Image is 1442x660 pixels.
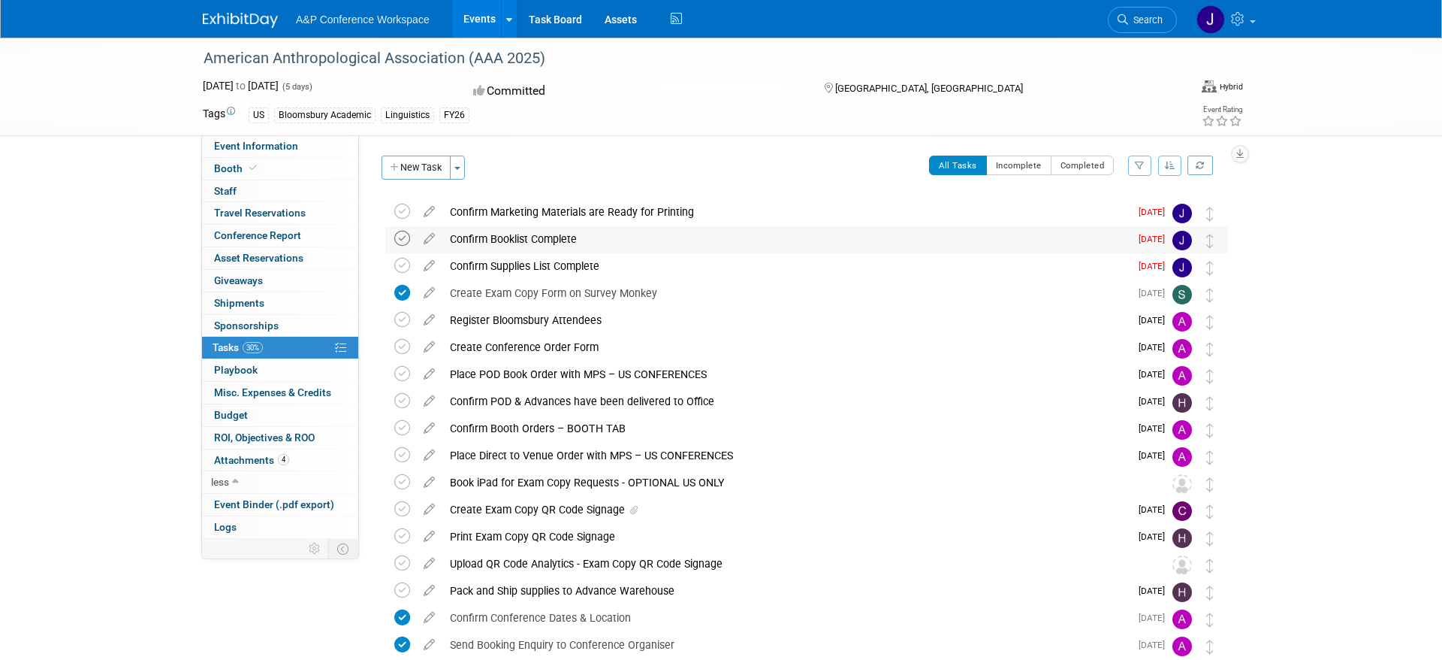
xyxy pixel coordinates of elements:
div: Confirm Marketing Materials are Ready for Printing [442,199,1130,225]
span: Giveaways [214,274,263,286]
span: [GEOGRAPHIC_DATA], [GEOGRAPHIC_DATA] [835,83,1023,94]
a: Tasks30% [202,337,358,359]
i: Move task [1206,450,1214,465]
a: edit [416,341,442,354]
a: Misc. Expenses & Credits [202,382,358,404]
a: Travel Reservations [202,202,358,224]
a: Attachments4 [202,450,358,471]
div: Confirm POD & Advances have been delivered to Office [442,389,1130,414]
td: Toggle Event Tabs [328,539,359,559]
div: Book iPad for Exam Copy Requests - OPTIONAL US ONLY [442,470,1142,495]
div: Place POD Book Order with MPS – US CONFERENCES [442,362,1130,387]
img: Amanda Oney [1172,637,1192,656]
a: Conference Report [202,225,358,247]
a: Giveaways [202,270,358,292]
a: edit [416,313,442,327]
div: Create Exam Copy QR Code Signage [442,497,1130,522]
span: [DATE] [1139,342,1172,353]
div: Create Conference Order Form [442,335,1130,360]
i: Move task [1206,586,1214,600]
i: Move task [1206,423,1214,437]
img: Unassigned [1172,556,1192,575]
span: Asset Reservations [214,252,303,264]
span: [DATE] [1139,423,1172,434]
img: Amanda Oney [1172,420,1192,440]
span: [DATE] [1139,504,1172,515]
a: edit [416,611,442,625]
span: Staff [214,185,237,197]
i: Move task [1206,261,1214,275]
a: Event Binder (.pdf export) [202,494,358,516]
img: Amanda Oney [1172,312,1192,332]
div: Print Exam Copy QR Code Signage [442,524,1130,549]
span: [DATE] [DATE] [203,80,279,92]
button: All Tasks [929,156,987,175]
span: Event Information [214,140,298,152]
span: [DATE] [1139,315,1172,325]
span: [DATE] [1139,531,1172,542]
div: Event Format [1088,78,1243,101]
i: Move task [1206,613,1214,627]
a: edit [416,503,442,516]
span: [DATE] [1139,234,1172,244]
a: edit [416,557,442,571]
a: Logs [202,516,358,538]
a: edit [416,259,442,273]
i: Booth reservation complete [249,164,257,172]
div: Event Format [1202,78,1243,93]
span: Conference Report [214,229,301,241]
span: Playbook [214,364,258,376]
span: to [234,80,248,92]
div: Linguistics [381,107,434,123]
a: Playbook [202,359,358,381]
i: Move task [1206,477,1214,492]
span: Budget [214,409,248,421]
div: Committed [469,78,801,104]
div: Place Direct to Venue Order with MPS – US CONFERENCES [442,443,1130,468]
span: Travel Reservations [214,207,306,219]
span: (5 days) [281,82,312,92]
div: Bloomsbury Academic [274,107,376,123]
div: Event Rating [1202,106,1242,114]
td: Personalize Event Tab Strip [302,539,328,559]
span: Booth [214,162,260,174]
i: Move task [1206,234,1214,248]
img: Amanda Oney [1172,366,1192,386]
button: Incomplete [986,156,1051,175]
div: Register Bloomsbury Attendees [442,307,1130,333]
div: Hybrid [1219,81,1243,92]
a: Booth [202,158,358,180]
div: Upload QR Code Analytics - Exam Copy QR Code Signage [442,551,1142,577]
img: Unassigned [1172,474,1192,494]
span: [DATE] [1139,586,1172,596]
img: Amanda Oney [1172,610,1192,629]
span: less [211,476,229,488]
span: Shipments [214,297,264,309]
span: Logs [214,521,237,533]
a: Budget [202,404,358,426]
div: US [249,107,269,123]
span: [DATE] [1139,396,1172,407]
span: [DATE] [1139,640,1172,650]
span: [DATE] [1139,261,1172,271]
span: A&P Conference Workspace [296,14,430,26]
div: American Anthropological Association (AAA 2025) [198,45,1154,72]
a: Sponsorships [202,315,358,337]
div: Confirm Booth Orders – BOOTH TAB [442,416,1130,441]
a: Search [1108,7,1177,33]
div: Send Booking Enquiry to Conference Organiser [442,632,1130,658]
i: Move task [1206,504,1214,519]
img: Joe Kreuser [1172,258,1192,277]
a: Staff [202,180,358,202]
div: Confirm Booklist Complete [442,226,1130,252]
a: edit [416,584,442,598]
span: [DATE] [1139,207,1172,217]
div: Confirm Supplies List Complete [442,253,1130,279]
a: ROI, Objectives & ROO [202,427,358,449]
i: Move task [1206,207,1214,221]
a: edit [416,205,442,219]
img: ExhibitDay [203,13,278,28]
span: Tasks [213,341,263,353]
span: Misc. Expenses & Credits [214,386,331,398]
button: Completed [1051,156,1115,175]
